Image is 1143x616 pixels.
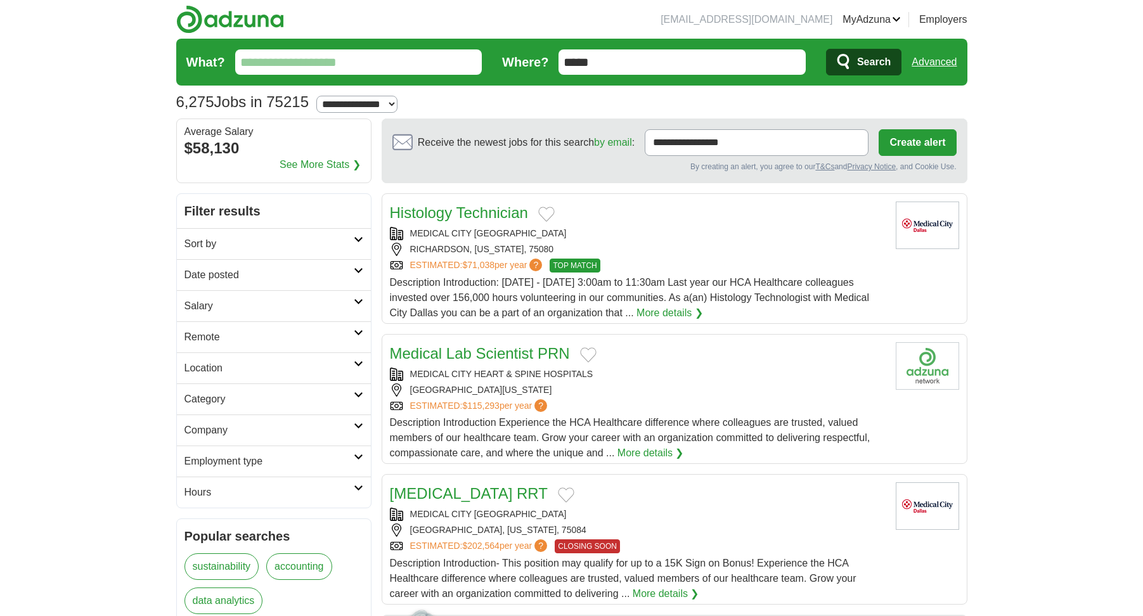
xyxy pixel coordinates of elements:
h2: Filter results [177,194,371,228]
a: Hours [177,477,371,508]
a: data analytics [184,587,263,614]
button: Create alert [879,129,956,156]
a: Histology Technician [390,204,528,221]
span: TOP MATCH [550,259,600,273]
img: Medical City Dallas logo [896,482,959,530]
div: RICHARDSON, [US_STATE], 75080 [390,243,886,256]
a: Date posted [177,259,371,290]
a: [MEDICAL_DATA] RRT [390,485,548,502]
h2: Popular searches [184,527,363,546]
img: Company logo [896,342,959,390]
span: CLOSING SOON [555,539,620,553]
a: MEDICAL CITY [GEOGRAPHIC_DATA] [410,509,567,519]
span: ? [534,539,547,552]
a: by email [594,137,632,148]
span: Description Introduction- This position may qualify for up to a 15K Sign on Bonus! Experience the... [390,558,856,599]
h2: Company [184,423,354,438]
h2: Date posted [184,267,354,283]
div: MEDICAL CITY HEART & SPINE HOSPITALS [390,368,886,381]
div: Average Salary [184,127,363,137]
span: ? [529,259,542,271]
a: More details ❯ [617,446,684,461]
span: Description Introduction: [DATE] - [DATE] 3:00am to 11:30am Last year our HCA Healthcare colleagu... [390,277,870,318]
span: Search [857,49,891,75]
h2: Hours [184,485,354,500]
a: Employers [919,12,967,27]
a: MEDICAL CITY [GEOGRAPHIC_DATA] [410,228,567,238]
span: $71,038 [462,260,494,270]
a: Medical Lab Scientist PRN [390,345,570,362]
a: Salary [177,290,371,321]
a: Advanced [912,49,957,75]
span: Description Introduction Experience the HCA Healthcare difference where colleagues are trusted, v... [390,417,870,458]
a: Employment type [177,446,371,477]
a: ESTIMATED:$71,038per year? [410,259,545,273]
a: accounting [266,553,332,580]
h2: Employment type [184,454,354,469]
a: T&Cs [815,162,834,171]
h2: Category [184,392,354,407]
button: Add to favorite jobs [558,487,574,503]
button: Add to favorite jobs [538,207,555,222]
span: ? [534,399,547,412]
h2: Location [184,361,354,376]
h2: Sort by [184,236,354,252]
span: 6,275 [176,91,214,113]
a: Location [177,352,371,383]
a: Remote [177,321,371,352]
a: Company [177,414,371,446]
a: Category [177,383,371,414]
a: See More Stats ❯ [280,157,361,172]
a: Sort by [177,228,371,259]
h2: Remote [184,330,354,345]
button: Search [826,49,901,75]
div: By creating an alert, you agree to our and , and Cookie Use. [392,161,957,172]
span: Receive the newest jobs for this search : [418,135,635,150]
div: $58,130 [184,137,363,160]
label: Where? [502,53,548,72]
div: [GEOGRAPHIC_DATA][US_STATE] [390,383,886,397]
button: Add to favorite jobs [580,347,597,363]
img: Medical City Dallas logo [896,202,959,249]
label: What? [186,53,225,72]
li: [EMAIL_ADDRESS][DOMAIN_NAME] [661,12,832,27]
div: [GEOGRAPHIC_DATA], [US_STATE], 75084 [390,523,886,537]
a: ESTIMATED:$115,293per year? [410,399,550,413]
a: MyAdzuna [843,12,901,27]
a: More details ❯ [636,305,703,321]
a: ESTIMATED:$202,564per year? [410,539,550,553]
h1: Jobs in 75215 [176,93,309,110]
a: More details ❯ [633,586,699,601]
img: Adzuna logo [176,5,284,34]
span: $115,293 [462,401,499,411]
a: Privacy Notice [847,162,896,171]
span: $202,564 [462,541,499,551]
h2: Salary [184,298,354,314]
a: sustainability [184,553,259,580]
